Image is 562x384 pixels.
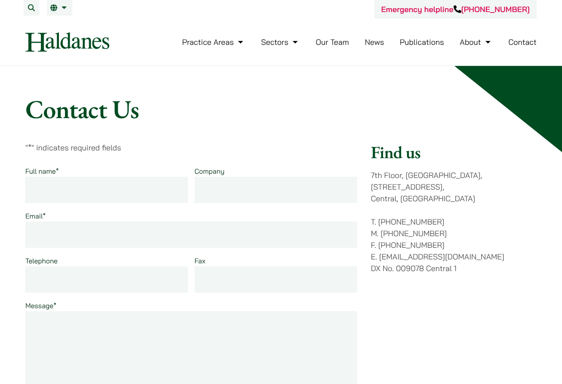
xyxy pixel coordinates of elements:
label: Telephone [25,256,58,265]
a: About [460,37,492,47]
label: Message [25,301,56,310]
a: Sectors [261,37,300,47]
a: EN [50,4,69,11]
a: Practice Areas [182,37,245,47]
h1: Contact Us [25,94,537,125]
a: Emergency helpline[PHONE_NUMBER] [381,4,530,14]
label: Company [195,167,225,175]
h2: Find us [371,142,537,162]
a: Our Team [316,37,349,47]
img: Logo of Haldanes [25,32,109,52]
label: Email [25,212,46,220]
label: Full name [25,167,59,175]
a: Publications [400,37,444,47]
p: 7th Floor, [GEOGRAPHIC_DATA], [STREET_ADDRESS], Central, [GEOGRAPHIC_DATA] [371,169,537,204]
p: T. [PHONE_NUMBER] M. [PHONE_NUMBER] F. [PHONE_NUMBER] E. [EMAIL_ADDRESS][DOMAIN_NAME] DX No. 0090... [371,216,537,274]
a: Contact [508,37,537,47]
label: Fax [195,256,205,265]
a: News [365,37,384,47]
p: " " indicates required fields [25,142,357,153]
